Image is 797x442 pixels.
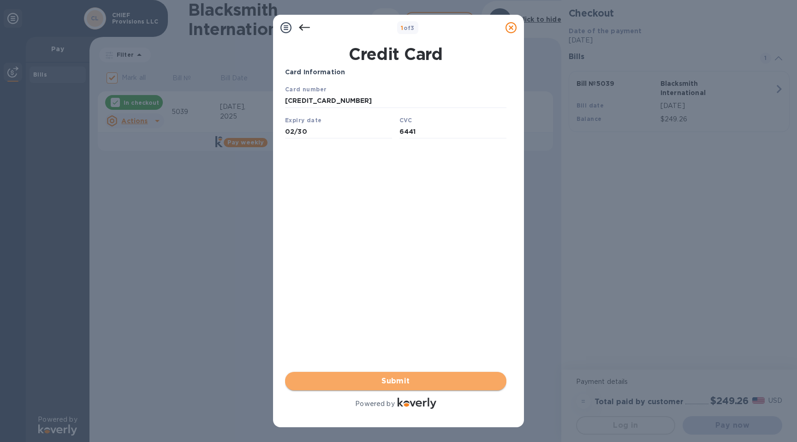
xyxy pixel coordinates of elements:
[398,398,436,409] img: Logo
[285,372,506,390] button: Submit
[401,24,403,31] span: 1
[281,44,510,64] h1: Credit Card
[355,399,394,409] p: Powered by
[292,376,499,387] span: Submit
[285,68,345,76] b: Card Information
[401,24,415,31] b: of 3
[285,84,506,139] iframe: Your browser does not support iframes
